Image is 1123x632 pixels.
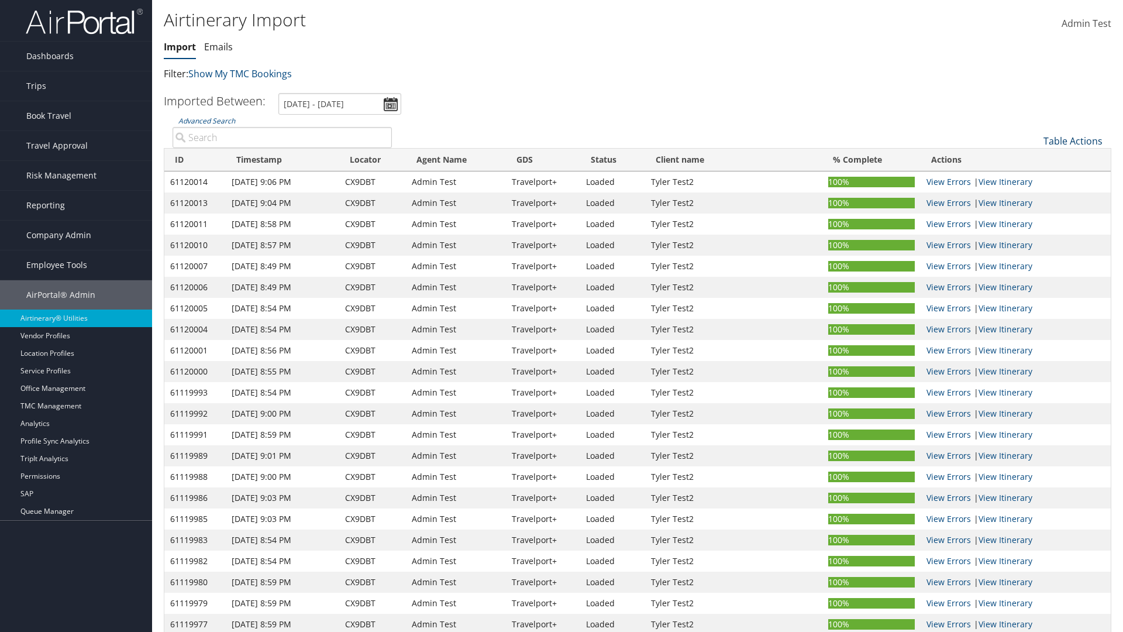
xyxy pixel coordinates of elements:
td: CX9DBT [339,171,406,193]
td: Admin Test [406,277,506,298]
td: | [921,277,1111,298]
a: View errors [926,492,971,503]
td: Admin Test [406,424,506,445]
p: Filter: [164,67,795,82]
td: 61119985 [164,509,226,530]
td: Admin Test [406,487,506,509]
a: Import [164,40,196,53]
a: View Itinerary Details [979,597,1032,609]
td: 61119982 [164,551,226,572]
td: CX9DBT [339,487,406,509]
a: View Itinerary Details [979,471,1032,482]
td: CX9DBT [339,214,406,235]
div: 100% [828,598,915,609]
td: Admin Test [406,445,506,466]
a: View Itinerary Details [979,260,1032,272]
td: Tyler Test2 [645,466,822,487]
span: Book Travel [26,101,71,130]
td: | [921,509,1111,530]
td: Loaded [580,424,645,445]
td: CX9DBT [339,361,406,382]
td: Tyler Test2 [645,593,822,614]
span: Employee Tools [26,250,87,280]
td: Loaded [580,530,645,551]
td: | [921,214,1111,235]
input: [DATE] - [DATE] [278,93,401,115]
a: View errors [926,471,971,482]
td: Admin Test [406,572,506,593]
td: Tyler Test2 [645,235,822,256]
td: CX9DBT [339,424,406,445]
td: Tyler Test2 [645,298,822,319]
td: [DATE] 8:59 PM [226,572,339,593]
th: Actions [921,149,1111,171]
td: 61119988 [164,466,226,487]
div: 100% [828,261,915,272]
td: 61119991 [164,424,226,445]
div: 100% [828,493,915,503]
a: View Itinerary Details [979,619,1032,630]
span: Company Admin [26,221,91,250]
td: Admin Test [406,509,506,530]
td: Tyler Test2 [645,382,822,403]
td: Tyler Test2 [645,487,822,509]
td: [DATE] 9:06 PM [226,171,339,193]
td: 61119979 [164,593,226,614]
td: Loaded [580,466,645,487]
div: 100% [828,177,915,187]
a: View errors [926,324,971,335]
td: Tyler Test2 [645,277,822,298]
td: Tyler Test2 [645,530,822,551]
td: | [921,319,1111,340]
a: View errors [926,218,971,229]
a: View errors [926,345,971,356]
td: | [921,340,1111,361]
td: | [921,487,1111,509]
td: Travelport+ [506,235,581,256]
td: Admin Test [406,340,506,361]
a: View errors [926,534,971,545]
div: 100% [828,366,915,377]
td: CX9DBT [339,593,406,614]
td: Travelport+ [506,403,581,424]
td: Tyler Test2 [645,214,822,235]
td: [DATE] 8:59 PM [226,424,339,445]
a: View Itinerary Details [979,450,1032,461]
td: CX9DBT [339,466,406,487]
a: View errors [926,513,971,524]
td: Admin Test [406,235,506,256]
td: CX9DBT [339,572,406,593]
div: 100% [828,472,915,482]
a: View errors [926,197,971,208]
td: Travelport+ [506,277,581,298]
td: Loaded [580,445,645,466]
td: Admin Test [406,551,506,572]
div: 100% [828,240,915,250]
td: Travelport+ [506,256,581,277]
td: Admin Test [406,382,506,403]
a: View Itinerary Details [979,576,1032,588]
td: Loaded [580,171,645,193]
td: [DATE] 9:01 PM [226,445,339,466]
a: View Itinerary Details [979,324,1032,335]
td: [DATE] 8:56 PM [226,340,339,361]
a: View errors [926,619,971,630]
td: Admin Test [406,466,506,487]
td: [DATE] 8:55 PM [226,361,339,382]
td: Tyler Test2 [645,361,822,382]
td: Tyler Test2 [645,551,822,572]
a: View Itinerary Details [979,239,1032,250]
a: Show My TMC Bookings [188,67,292,80]
span: Admin Test [1062,17,1111,30]
td: | [921,193,1111,214]
td: | [921,403,1111,424]
td: Admin Test [406,193,506,214]
td: 61120010 [164,235,226,256]
td: CX9DBT [339,340,406,361]
td: Travelport+ [506,487,581,509]
td: 61120011 [164,214,226,235]
td: [DATE] 8:54 PM [226,551,339,572]
div: 100% [828,219,915,229]
td: CX9DBT [339,530,406,551]
td: Admin Test [406,256,506,277]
